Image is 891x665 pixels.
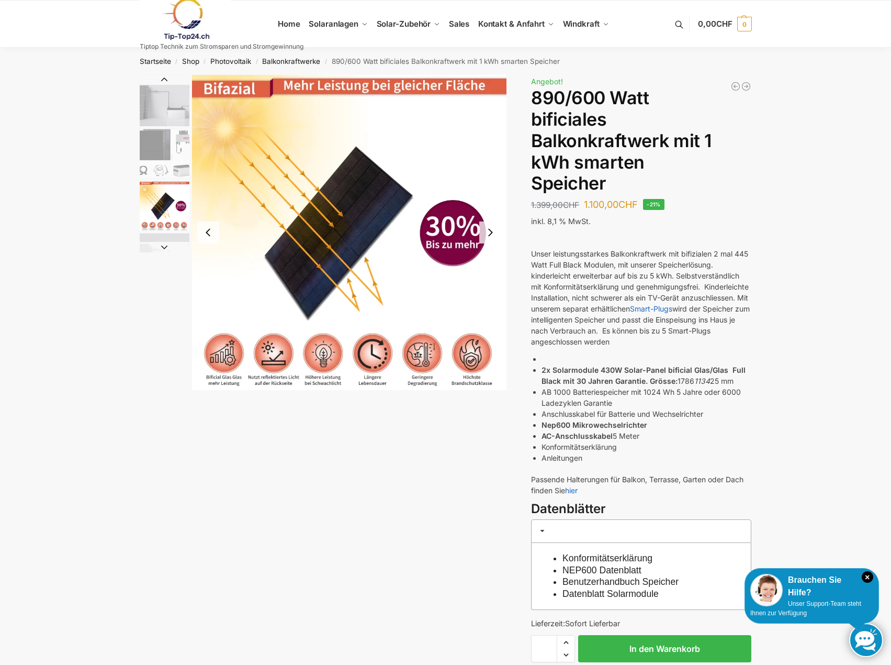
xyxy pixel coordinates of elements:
[121,48,770,75] nav: Breadcrumb
[678,376,734,385] span: 1786 25 mm
[698,19,732,29] span: 0,00
[262,57,320,65] a: Balkonkraftwerke
[694,376,710,385] em: 1134
[479,221,501,243] button: Next slide
[562,553,652,563] a: Konformitätserklärung
[309,19,358,29] span: Solaranlagen
[730,81,741,92] a: Balkonkraftwerk 445/860 Erweiterungsmodul
[199,58,210,66] span: /
[531,635,557,662] input: Produktmenge
[444,1,473,48] a: Sales
[563,19,600,29] span: Windkraft
[137,232,189,284] li: 4 / 7
[562,589,659,599] a: Datenblatt Solarmodule
[531,87,751,194] h1: 890/600 Watt bificiales Balkonkraftwerk mit 1 kWh smarten Speicher
[372,1,444,48] a: Solar-Zubehör
[542,452,751,463] li: Anleitungen
[741,81,751,92] a: WiFi Smart Plug für unseren Plug & Play Batteriespeicher
[562,577,679,587] a: Benutzerhandbuch Speicher
[140,57,171,65] a: Startseite
[542,420,647,429] strong: Nep600 Mikrowechselrichter
[578,635,751,662] button: In den Warenkorb
[449,19,470,29] span: Sales
[618,199,638,210] span: CHF
[473,1,558,48] a: Kontakt & Anfahrt
[531,500,751,518] h3: Datenblätter
[531,248,751,347] p: Unser leistungsstarkes Balkonkraftwerk mit bifizialen 2 mal 445 Watt Full Black Modulen, mit unse...
[140,234,189,283] img: 1 (3)
[192,75,507,390] img: Bificial 30 % mehr Leistung
[542,431,613,440] strong: AC-Anschlusskabel
[542,441,751,452] li: Konformitätserklärung
[140,242,189,252] button: Next slide
[737,17,752,31] span: 0
[531,474,751,496] p: Passende Halterungen für Balkon, Terrasse, Garten oder Dach finden Sie
[531,217,591,226] span: inkl. 8,1 % MwSt.
[182,57,199,65] a: Shop
[750,600,861,617] span: Unser Support-Team steht Ihnen zur Verfügung
[140,74,189,85] button: Previous slide
[562,565,641,575] a: NEP600 Datenblatt
[531,200,579,210] bdi: 1.399,00
[192,75,507,390] li: 3 / 7
[750,574,873,599] div: Brauchen Sie Hilfe?
[643,199,664,210] span: -21%
[251,58,262,66] span: /
[542,408,751,419] li: Anschlusskabel für Batterie und Wechselrichter
[304,1,372,48] a: Solaranlagen
[320,58,331,66] span: /
[565,486,578,495] a: hier
[531,619,620,628] span: Lieferzeit:
[565,619,620,628] span: Sofort Lieferbar
[862,571,873,583] i: Schließen
[140,75,189,126] img: ASE 1000 Batteriespeicher
[197,221,219,243] button: Previous slide
[137,127,189,180] li: 2 / 7
[750,574,783,606] img: Customer service
[557,648,574,662] span: Reduce quantity
[542,430,751,441] li: 5 Meter
[137,75,189,127] li: 1 / 7
[140,43,303,50] p: Tiptop Technik zum Stromsparen und Stromgewinnung
[557,636,574,649] span: Increase quantity
[210,57,251,65] a: Photovoltaik
[716,19,732,29] span: CHF
[137,180,189,232] li: 3 / 7
[171,58,182,66] span: /
[584,199,638,210] bdi: 1.100,00
[478,19,545,29] span: Kontakt & Anfahrt
[140,129,189,179] img: 860w-mi-1kwh-speicher
[630,304,672,313] a: Smart-Plugs
[563,200,579,210] span: CHF
[558,1,613,48] a: Windkraft
[542,386,751,408] li: AB 1000 Batteriespeicher mit 1024 Wh 5 Jahre oder 6000 Ladezyklen Garantie
[531,77,563,86] span: Angebot!
[542,365,746,385] strong: 2x Solarmodule 430W Solar-Panel bificial Glas/Glas Full Black mit 30 Jahren Garantie. Grösse:
[377,19,431,29] span: Solar-Zubehör
[698,8,751,40] a: 0,00CHF 0
[140,181,189,231] img: Bificial 30 % mehr Leistung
